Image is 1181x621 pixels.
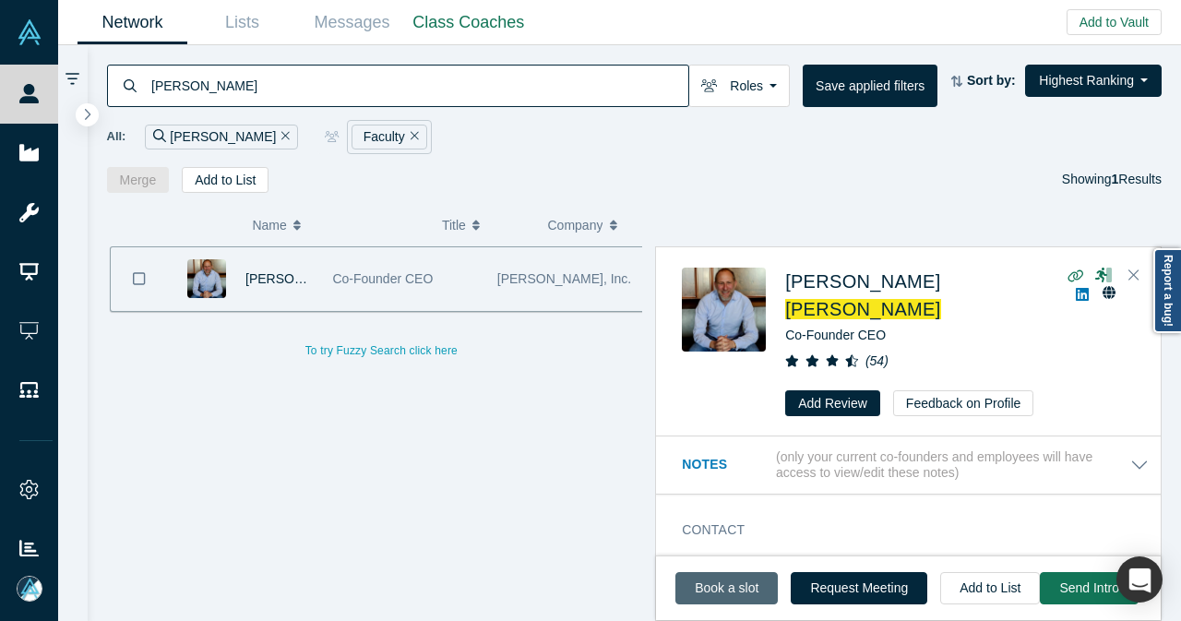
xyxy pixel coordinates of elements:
button: Company [548,206,635,245]
a: Network [78,1,187,44]
button: Roles [688,65,790,107]
div: Showing [1062,167,1162,193]
span: Co-Founder CEO [785,328,886,342]
div: [PERSON_NAME] [145,125,298,149]
a: Class Coaches [407,1,531,44]
button: Add to List [182,167,268,193]
span: Company [548,206,603,245]
span: [PERSON_NAME] [785,299,940,319]
span: Results [1112,172,1162,186]
button: Add to List [940,572,1040,604]
a: Lists [187,1,297,44]
a: Messages [297,1,407,44]
button: Remove Filter [276,126,290,148]
button: Bookmark [111,247,168,311]
button: Add to Vault [1067,9,1162,35]
strong: Sort by: [967,73,1016,88]
button: Title [442,206,529,245]
span: Title [442,206,466,245]
span: [PERSON_NAME], Inc. [497,271,631,286]
button: Add Review [785,390,880,416]
div: Faculty [352,125,427,149]
a: [PERSON_NAME][PERSON_NAME] [785,271,940,319]
h3: Contact [682,520,1123,540]
a: [PERSON_NAME] [245,271,458,286]
button: Name [252,206,423,245]
button: Save applied filters [803,65,937,107]
img: Alchemist Vault Logo [17,19,42,45]
i: ( 54 ) [865,353,889,368]
span: All: [107,127,126,146]
button: Send Intro [1040,572,1139,604]
span: Name [252,206,286,245]
button: Merge [107,167,170,193]
button: Feedback on Profile [893,390,1034,416]
button: Highest Ranking [1025,65,1162,97]
img: Mia Scott's Account [17,576,42,602]
h3: Notes [682,455,772,474]
span: [PERSON_NAME] [785,271,940,292]
button: Notes (only your current co-founders and employees will have access to view/edit these notes) [682,449,1149,481]
input: Search by name, title, company, summary, expertise, investment criteria or topics of focus [149,64,688,107]
span: [PERSON_NAME] [245,271,352,286]
button: Remove Filter [405,126,419,148]
button: Close [1120,261,1148,291]
span: Co-Founder CEO [332,271,433,286]
p: (only your current co-founders and employees will have access to view/edit these notes) [776,449,1130,481]
img: Darren Kaplan's Profile Image [187,259,226,298]
button: To try Fuzzy Search click here [292,339,471,363]
a: Report a bug! [1153,248,1181,333]
strong: 1 [1112,172,1119,186]
img: Darren Kaplan's Profile Image [682,268,766,352]
a: Book a slot [675,572,778,604]
button: Request Meeting [791,572,927,604]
